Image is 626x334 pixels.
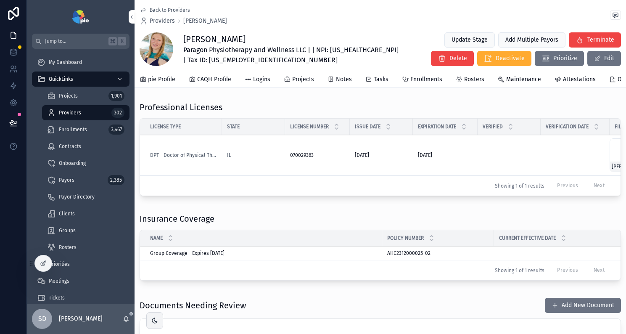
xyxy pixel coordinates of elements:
a: -- [546,152,605,159]
span: Providers [59,109,81,116]
span: Priorities [49,261,70,268]
a: Logins [245,72,270,89]
span: Projects [59,93,78,99]
a: [DATE] [355,152,408,159]
span: CAQH Profile [197,75,231,84]
span: Prioritize [553,54,577,63]
a: Clients [42,206,129,221]
img: App logo [72,10,89,24]
span: 070029363 [290,152,314,159]
button: Deactivate [477,51,531,66]
span: AHC2312000025-02 [387,250,431,257]
a: Enrollments3,467 [42,122,129,137]
span: Logins [253,75,270,84]
button: Update Stage [444,32,495,48]
span: Enrollments [59,126,87,133]
span: Onboarding [59,160,86,167]
a: [DATE] [418,152,473,159]
span: Deactivate [496,54,525,63]
a: [PERSON_NAME] [183,17,227,25]
a: Groups [42,223,129,238]
a: My Dashboard [32,55,129,70]
a: Tasks [365,72,388,89]
span: Meetings [49,278,69,284]
span: License Type [150,123,181,130]
span: Group Coverage - Expires [DATE] [150,250,225,257]
span: Verification Date [546,123,589,130]
a: QuickLinks [32,72,129,87]
span: K [119,38,125,45]
button: Delete [431,51,474,66]
div: scrollable content [27,49,135,304]
a: DPT - Doctor of Physical Therapy [150,152,217,159]
span: License Number [290,123,329,130]
div: 3,467 [108,125,124,135]
a: Providers [140,17,175,25]
div: 302 [111,108,124,118]
a: pie Profile [140,72,175,89]
a: Projects1,901 [42,88,129,103]
a: IL [227,152,280,159]
a: Rosters [456,72,484,89]
span: Tasks [374,75,388,84]
a: Providers302 [42,105,129,120]
span: Current Effective Date [499,235,556,241]
span: Groups [59,227,76,234]
a: 070029363 [290,152,345,159]
span: -- [499,250,503,257]
a: Rosters [42,240,129,255]
span: Projects [292,75,314,84]
button: Jump to...K [32,34,129,49]
button: Add New Document [545,298,621,313]
span: QuickLinks [49,76,73,82]
a: Group Coverage - Expires [DATE] [150,250,377,257]
span: Showing 1 of 1 results [495,183,544,189]
a: Tickets [32,290,129,305]
a: Payors2,385 [42,172,129,188]
span: Providers [150,17,175,25]
a: Priorities [32,257,129,272]
a: CAQH Profile [189,72,231,89]
a: -- [483,152,536,159]
span: Expiration Date [418,123,456,130]
span: Contracts [59,143,81,150]
span: Back to Providers [150,7,190,13]
span: Jump to... [45,38,105,45]
span: Delete [449,54,467,63]
span: State [227,123,240,130]
a: Payor Directory [42,189,129,204]
h1: Professional Licenses [140,101,222,113]
div: 1,901 [108,91,124,101]
a: Back to Providers [140,7,190,13]
span: Verified [483,123,503,130]
span: -- [483,152,487,159]
span: Showing 1 of 1 results [495,267,544,274]
span: Rosters [59,244,77,251]
span: Enrollments [410,75,442,84]
span: SD [38,314,46,324]
span: Update Stage [452,36,488,44]
span: Name [150,235,163,241]
span: Policy Number [387,235,424,241]
div: 2,385 [108,175,124,185]
a: Maintenance [498,72,541,89]
button: Edit [587,51,621,66]
h1: Insurance Coverage [140,213,214,225]
span: Payor Directory [59,194,95,200]
a: AHC2312000025-02 [387,250,489,257]
a: Contracts [42,139,129,154]
button: Terminate [569,32,621,48]
a: Projects [284,72,314,89]
h1: Documents Needing Review [140,300,246,311]
span: Clients [59,210,75,217]
span: Rosters [464,75,484,84]
span: Tickets [49,294,65,301]
a: IL [227,152,231,159]
span: -- [546,152,550,159]
span: [DATE] [418,152,432,159]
